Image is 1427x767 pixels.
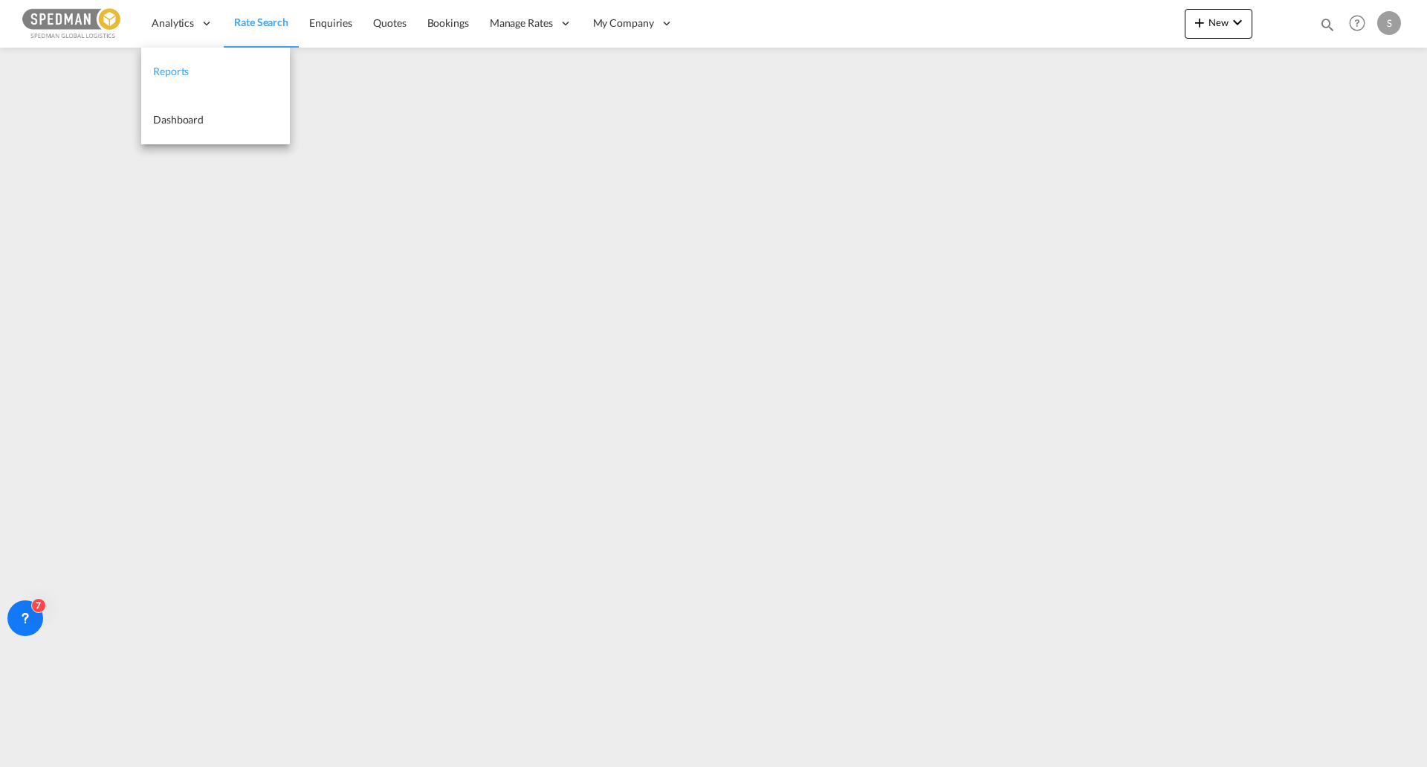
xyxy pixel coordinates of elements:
[22,7,123,40] img: c12ca350ff1b11efb6b291369744d907.png
[1319,16,1336,39] div: icon-magnify
[490,16,553,31] span: Manage Rates
[1377,11,1401,35] div: S
[373,16,406,29] span: Quotes
[141,48,290,96] a: Reports
[1191,16,1246,28] span: New
[152,16,194,31] span: Analytics
[1345,10,1370,36] span: Help
[1319,16,1336,33] md-icon: icon-magnify
[309,16,352,29] span: Enquiries
[153,65,189,77] span: Reports
[1191,13,1208,31] md-icon: icon-plus 400-fg
[427,16,469,29] span: Bookings
[141,96,290,144] a: Dashboard
[1185,9,1252,39] button: icon-plus 400-fgNewicon-chevron-down
[1229,13,1246,31] md-icon: icon-chevron-down
[153,113,204,126] span: Dashboard
[1345,10,1377,37] div: Help
[593,16,654,31] span: My Company
[234,16,288,28] span: Rate Search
